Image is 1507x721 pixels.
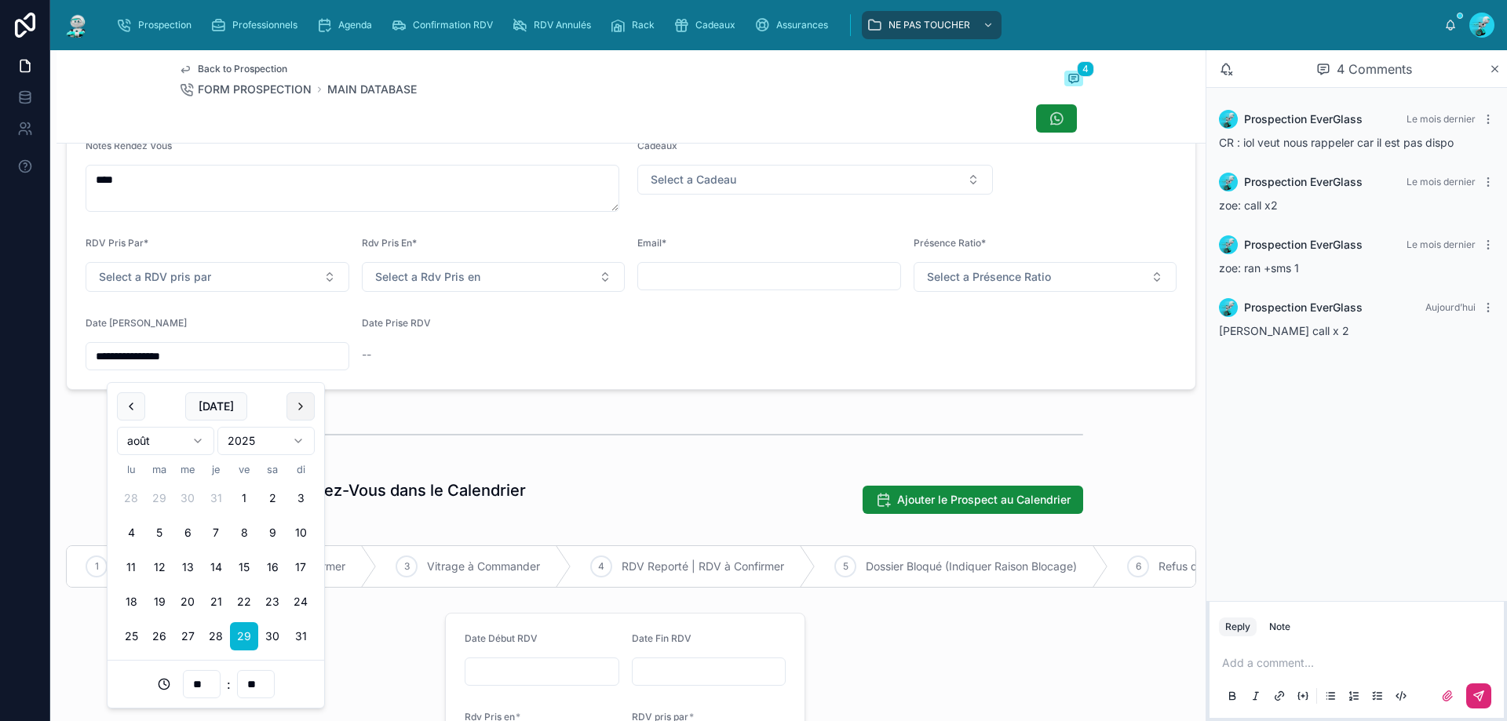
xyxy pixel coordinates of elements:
button: samedi 23 août 2025 [258,588,286,616]
span: Date [PERSON_NAME] [86,317,187,329]
a: Confirmation RDV [386,11,504,39]
a: Prospection [111,11,203,39]
span: Date Fin RDV [632,632,691,644]
span: MAIN DATABASE [327,82,417,97]
span: Le mois dernier [1407,176,1476,188]
button: vendredi 1 août 2025 [230,484,258,512]
table: août 2025 [117,461,315,650]
span: 6 [1136,560,1141,573]
span: Le mois dernier [1407,113,1476,125]
a: Cadeaux [669,11,746,39]
button: lundi 11 août 2025 [117,553,145,581]
span: Rdv Pris En* [362,237,417,249]
div: : [117,670,315,698]
button: mardi 5 août 2025 [145,519,173,547]
button: dimanche 17 août 2025 [286,553,315,581]
span: CR : iol veut nous rappeler car il est pas dispo [1219,136,1454,149]
span: zoe: ran +sms 1 [1219,261,1299,275]
h1: Positionner le Rendez-Vous dans le Calendrier [179,479,526,501]
span: Email* [637,237,666,249]
button: jeudi 28 août 2025 [202,622,230,650]
th: vendredi [230,461,258,478]
a: Professionnels [206,11,308,39]
th: dimanche [286,461,315,478]
a: RDV Annulés [507,11,602,39]
button: Select Button [637,165,993,195]
span: Ajouter le Prospect au Calendrier [897,492,1071,508]
span: Dossier Bloqué (Indiquer Raison Blocage) [866,559,1077,574]
th: jeudi [202,461,230,478]
button: mercredi 6 août 2025 [173,519,202,547]
span: Le mois dernier [1407,239,1476,250]
a: Rack [605,11,666,39]
button: mercredi 27 août 2025 [173,622,202,650]
span: Prospection EverGlass [1244,300,1363,315]
button: lundi 4 août 2025 [117,519,145,547]
span: Prospection EverGlass [1244,237,1363,253]
button: Reply [1219,617,1257,636]
button: Select Button [86,262,349,292]
span: Select a Cadeau [651,172,736,188]
span: Prospection EverGlass [1244,111,1363,127]
button: mardi 26 août 2025 [145,622,173,650]
span: zoe: call x2 [1219,198,1278,212]
span: Présence Ratio* [914,237,986,249]
button: vendredi 29 août 2025, selected [230,622,258,650]
span: Cadeaux [695,19,735,31]
button: vendredi 8 août 2025 [230,519,258,547]
span: Refus de PEC [1159,559,1228,574]
button: mardi 19 août 2025 [145,588,173,616]
button: vendredi 15 août 2025 [230,553,258,581]
button: Select Button [362,262,626,292]
a: FORM PROSPECTION [179,82,312,97]
span: [GEOGRAPHIC_DATA] [179,501,526,520]
span: RDV Annulés [534,19,591,31]
span: 4 [598,560,604,573]
span: NE PAS TOUCHER [889,19,970,31]
a: Assurances [750,11,839,39]
span: Select a Rdv Pris en [375,269,480,285]
span: 4 [1077,61,1094,77]
span: RDV Pris Par* [86,237,148,249]
span: FORM PROSPECTION [198,82,312,97]
span: Rack [632,19,655,31]
div: scrollable content [104,8,1444,42]
button: dimanche 3 août 2025 [286,484,315,512]
button: mardi 29 juillet 2025 [145,484,173,512]
div: Note [1269,621,1290,633]
button: mercredi 20 août 2025 [173,588,202,616]
button: jeudi 14 août 2025 [202,553,230,581]
button: dimanche 31 août 2025 [286,622,315,650]
button: mercredi 13 août 2025 [173,553,202,581]
a: Back to Prospection [179,63,287,75]
span: 4 Comments [1337,60,1412,78]
button: samedi 2 août 2025 [258,484,286,512]
span: Select a RDV pris par [99,269,211,285]
span: Cadeaux [637,140,677,151]
span: Aujourd’hui [1425,301,1476,313]
button: samedi 9 août 2025 [258,519,286,547]
button: mardi 12 août 2025 [145,553,173,581]
button: Ajouter le Prospect au Calendrier [863,486,1083,514]
img: App logo [63,13,91,38]
span: Date Début RDV [465,632,538,644]
span: Agenda [338,19,372,31]
span: Professionnels [232,19,297,31]
span: Confirmation RDV [413,19,493,31]
th: lundi [117,461,145,478]
button: samedi 30 août 2025 [258,622,286,650]
button: dimanche 10 août 2025 [286,519,315,547]
th: samedi [258,461,286,478]
span: Back to Prospection [198,63,287,75]
span: 5 [843,560,848,573]
span: 3 [404,560,410,573]
span: Notes Rendez Vous [86,140,172,151]
span: Prospection [138,19,192,31]
a: NE PAS TOUCHER [862,11,1002,39]
span: Vitrage à Commander [427,559,540,574]
th: mardi [145,461,173,478]
span: Prospection EverGlass [1244,174,1363,190]
button: jeudi 31 juillet 2025 [202,484,230,512]
button: 4 [1064,71,1083,89]
button: lundi 25 août 2025 [117,622,145,650]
